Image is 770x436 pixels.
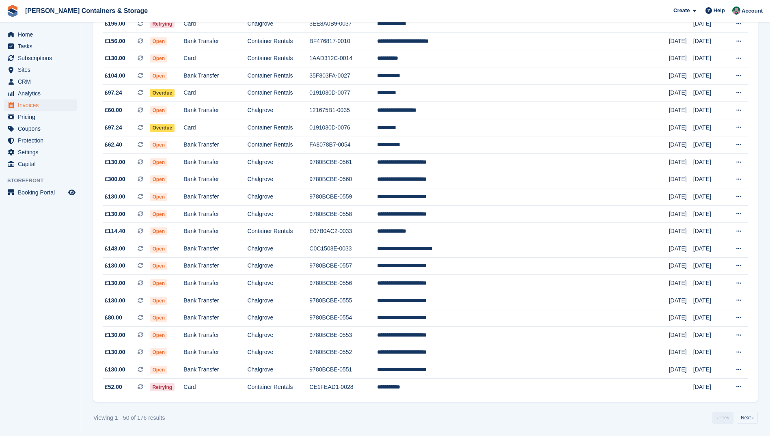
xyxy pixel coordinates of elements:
td: [DATE] [693,275,725,292]
td: [DATE] [693,119,725,136]
td: Chalgrove [247,361,309,379]
td: [DATE] [693,67,725,85]
span: Open [150,193,167,201]
td: [DATE] [693,171,725,188]
span: Pricing [18,111,67,123]
td: CE1FEAD1-0028 [309,378,377,395]
td: [DATE] [669,32,693,50]
td: [DATE] [693,240,725,258]
td: [DATE] [693,361,725,379]
span: Retrying [150,20,175,28]
td: 35F803FA-0027 [309,67,377,85]
td: Bank Transfer [183,205,247,223]
td: [DATE] [669,292,693,309]
span: £97.24 [105,123,122,132]
span: Open [150,366,167,374]
td: Bank Transfer [183,32,247,50]
td: Chalgrove [247,171,309,188]
span: Capital [18,158,67,170]
td: 9780BCBE-0561 [309,154,377,171]
td: Card [183,15,247,33]
td: 1AAD312C-0014 [309,50,377,67]
td: Chalgrove [247,309,309,327]
td: Chalgrove [247,154,309,171]
td: Card [183,378,247,395]
span: £62.40 [105,140,122,149]
td: [DATE] [693,205,725,223]
span: Open [150,175,167,183]
span: Overdue [150,89,175,97]
span: Booking Portal [18,187,67,198]
td: [DATE] [669,102,693,119]
td: [DATE] [669,223,693,240]
span: Open [150,106,167,114]
td: [DATE] [669,205,693,223]
a: menu [4,99,77,111]
span: Open [150,37,167,45]
span: £156.00 [105,37,125,45]
td: [DATE] [693,50,725,67]
td: [DATE] [693,102,725,119]
td: [DATE] [693,344,725,361]
td: Bank Transfer [183,102,247,119]
span: £130.00 [105,296,125,305]
td: Bank Transfer [183,344,247,361]
span: £130.00 [105,279,125,287]
a: menu [4,135,77,146]
span: Help [714,6,725,15]
span: £130.00 [105,54,125,63]
td: [DATE] [693,188,725,206]
span: £196.00 [105,19,125,28]
td: Bank Transfer [183,67,247,85]
td: 121675B1-0035 [309,102,377,119]
td: Chalgrove [247,275,309,292]
span: £97.24 [105,88,122,97]
td: Card [183,84,247,102]
a: menu [4,64,77,76]
span: Home [18,29,67,40]
td: [DATE] [669,257,693,275]
td: 9780BCBE-0551 [309,361,377,379]
td: 0191030D-0077 [309,84,377,102]
span: Open [150,245,167,253]
td: Bank Transfer [183,136,247,154]
td: FA8078B7-0054 [309,136,377,154]
a: [PERSON_NAME] Containers & Storage [22,4,151,17]
td: [DATE] [669,327,693,344]
td: 9780BCBE-0557 [309,257,377,275]
span: Open [150,210,167,218]
td: Container Rentals [247,378,309,395]
img: stora-icon-8386f47178a22dfd0bd8f6a31ec36ba5ce8667c1dd55bd0f319d3a0aa187defe.svg [6,5,19,17]
td: 9780BCBE-0555 [309,292,377,309]
td: C0C1508E-0033 [309,240,377,258]
span: £130.00 [105,348,125,356]
td: [DATE] [669,361,693,379]
td: 9780BCBE-0560 [309,171,377,188]
td: [DATE] [693,136,725,154]
td: [DATE] [669,50,693,67]
td: Bank Transfer [183,240,247,258]
td: 9780BCBE-0553 [309,327,377,344]
span: Protection [18,135,67,146]
span: Invoices [18,99,67,111]
span: £130.00 [105,261,125,270]
td: [DATE] [669,67,693,85]
span: Subscriptions [18,52,67,64]
div: Viewing 1 - 50 of 176 results [93,414,165,422]
td: Chalgrove [247,188,309,206]
td: 9780BCBE-0558 [309,205,377,223]
td: [DATE] [669,119,693,136]
td: Bank Transfer [183,361,247,379]
span: Account [742,7,763,15]
td: [DATE] [669,84,693,102]
span: Open [150,227,167,235]
td: Bank Transfer [183,292,247,309]
span: £130.00 [105,158,125,166]
span: Open [150,262,167,270]
td: [DATE] [669,275,693,292]
span: £130.00 [105,331,125,339]
td: [DATE] [693,84,725,102]
td: [DATE] [693,327,725,344]
td: [DATE] [693,292,725,309]
td: Bank Transfer [183,257,247,275]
